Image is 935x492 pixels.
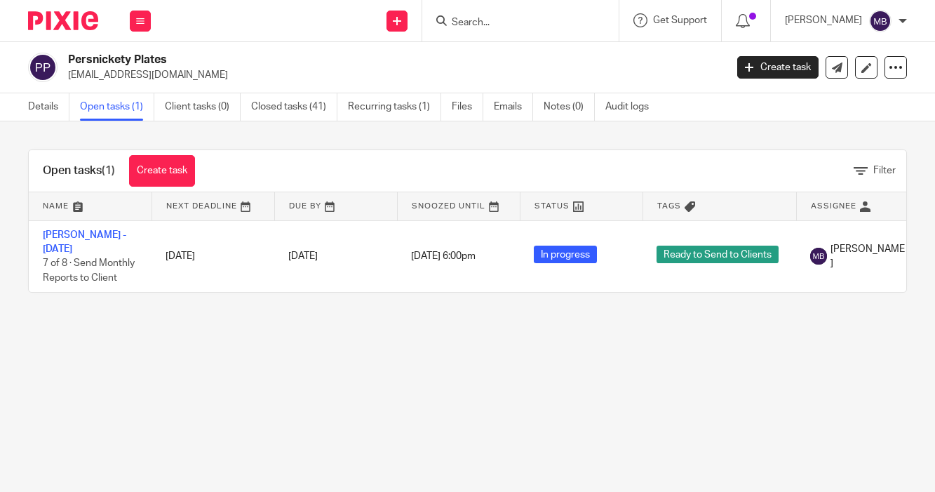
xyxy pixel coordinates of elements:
p: [PERSON_NAME] [785,13,862,27]
span: [DATE] [288,251,318,261]
a: Open tasks (1) [80,93,154,121]
a: Notes (0) [544,93,595,121]
a: Create task [129,155,195,187]
img: Pixie [28,11,98,30]
h2: Persnickety Plates [68,53,586,67]
span: [DATE] 6:00pm [411,251,476,261]
a: Audit logs [605,93,659,121]
span: Snoozed Until [412,202,485,210]
img: svg%3E [869,10,892,32]
a: Closed tasks (41) [251,93,337,121]
span: Ready to Send to Clients [657,246,779,263]
span: Status [534,202,570,210]
img: svg%3E [810,248,827,265]
a: [PERSON_NAME] - [DATE] [43,230,126,254]
a: Details [28,93,69,121]
a: Recurring tasks (1) [348,93,441,121]
a: Create task [737,56,819,79]
a: Emails [494,93,533,121]
img: svg%3E [28,53,58,82]
span: (1) [102,165,115,176]
span: In progress [534,246,597,263]
h1: Open tasks [43,164,115,178]
td: [DATE] [152,220,274,292]
span: [PERSON_NAME] [830,242,905,271]
span: 7 of 8 · Send Monthly Reports to Client [43,258,135,283]
span: Filter [873,166,896,175]
span: Get Support [653,15,707,25]
span: Tags [657,202,681,210]
a: Files [452,93,483,121]
p: [EMAIL_ADDRESS][DOMAIN_NAME] [68,68,716,82]
a: Client tasks (0) [165,93,241,121]
input: Search [450,17,577,29]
